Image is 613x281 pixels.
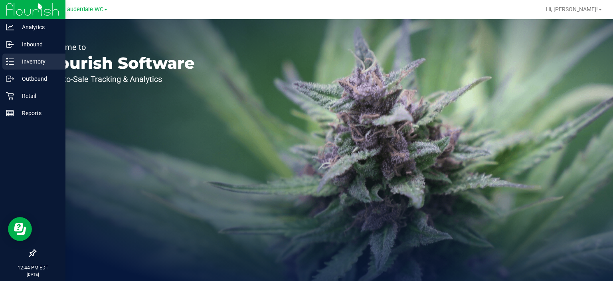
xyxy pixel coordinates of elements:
[14,74,62,84] p: Outbound
[6,92,14,100] inline-svg: Retail
[43,55,195,71] p: Flourish Software
[14,22,62,32] p: Analytics
[14,108,62,118] p: Reports
[4,264,62,271] p: 12:44 PM EDT
[6,58,14,66] inline-svg: Inventory
[55,6,103,13] span: Ft. Lauderdale WC
[43,43,195,51] p: Welcome to
[8,217,32,241] iframe: Resource center
[6,75,14,83] inline-svg: Outbound
[14,57,62,66] p: Inventory
[6,23,14,31] inline-svg: Analytics
[14,40,62,49] p: Inbound
[6,109,14,117] inline-svg: Reports
[4,271,62,277] p: [DATE]
[43,75,195,83] p: Seed-to-Sale Tracking & Analytics
[6,40,14,48] inline-svg: Inbound
[546,6,598,12] span: Hi, [PERSON_NAME]!
[14,91,62,101] p: Retail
